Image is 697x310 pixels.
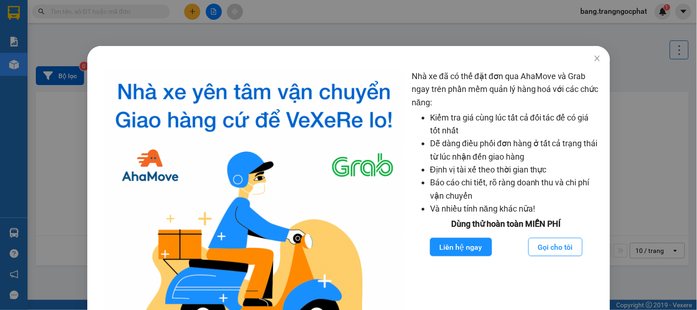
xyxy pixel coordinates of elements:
li: Báo cáo chi tiết, rõ ràng doanh thu và chi phí vận chuyển [430,176,601,202]
span: Gọi cho tôi [538,241,573,253]
li: Định vị tài xế theo thời gian thực [430,163,601,176]
li: Dễ dàng điều phối đơn hàng ở tất cả trạng thái từ lúc nhận đến giao hàng [430,137,601,163]
button: Close [584,46,610,72]
div: Dùng thử hoàn toàn MIỄN PHÍ [412,218,601,230]
span: close [593,55,601,62]
li: Kiểm tra giá cùng lúc tất cả đối tác để có giá tốt nhất [430,111,601,138]
li: Và nhiều tính năng khác nữa! [430,202,601,215]
button: Gọi cho tôi [528,238,583,256]
span: Liên hệ ngay [439,241,482,253]
button: Liên hệ ngay [430,238,492,256]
